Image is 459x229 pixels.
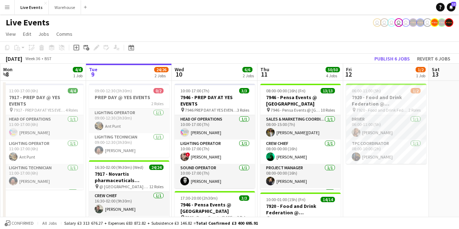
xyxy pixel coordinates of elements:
a: 12 [447,3,455,11]
span: Tue [89,66,98,73]
span: 6/6 [242,67,252,72]
app-job-card: 10:00-17:00 (7h)3/37946 - PREP DAY AT YES EVENTS 7946 PREP DAY AT YES EVENTS3 RolesHead of Operat... [175,84,255,188]
app-card-role: Lighting Technician1/111:00-17:00 (6h)[PERSON_NAME] [3,164,84,188]
span: 8 [2,70,13,78]
button: Live Events [15,0,49,14]
h3: 7946 - Pensa Events @ [GEOGRAPHIC_DATA] [175,201,255,214]
app-card-role: Sales & Marketing Coordinator1/108:00-15:00 (7h)[PERSON_NAME][DATE] [260,115,341,140]
app-job-card: 11:00-17:00 (6h)4/47917 - PREP DAY @ YES EVENTS 7917 - PREP DAY AT YES EVENTS4 RolesHead of Opera... [3,84,84,190]
span: Comms [56,31,72,37]
app-job-card: 06:00-11:00 (5h)1/27920 - Food and Drink Federation @ [GEOGRAPHIC_DATA] 7920 - Food and Drink Fed... [346,84,426,164]
span: 7946 PREP DAY AT YES EVENTS [185,107,237,113]
div: 2 Jobs [243,73,254,78]
app-card-role: STPM1/1 [260,188,341,213]
span: 4 Roles [66,107,78,113]
span: 9 [88,70,98,78]
div: 1 Job [416,73,425,78]
span: 7946 - Pensa Events @ [GEOGRAPHIC_DATA] [271,107,321,113]
span: Total Confirmed £3 400 695.91 [196,220,258,226]
span: 10:00-17:00 (7h) [180,88,209,93]
div: BST [44,56,52,61]
div: [DATE] [6,55,22,62]
div: 2 Jobs [155,73,168,78]
span: Sat [432,66,440,73]
span: 06:00-11:00 (5h) [352,88,381,93]
app-card-role: Crew Chief1/116:30-02:00 (9h30m)[PERSON_NAME] [89,192,169,216]
app-job-card: 08:00-00:00 (16h) (Fri)13/137946 - Pensa Events @ [GEOGRAPHIC_DATA] 7946 - Pensa Events @ [GEOGRA... [260,84,341,190]
app-card-role: Driver1/106:00-11:00 (5h)[PERSON_NAME] [346,115,426,140]
app-user-avatar: Technical Department [380,18,389,27]
span: 08:00-00:00 (16h) (Fri) [266,88,306,93]
app-user-avatar: Production Managers [445,18,453,27]
span: @ [GEOGRAPHIC_DATA] - 7917 [99,184,149,189]
button: Publish 6 jobs [372,54,413,63]
app-job-card: 09:00-12:30 (3h30m)0/2PREP DAY @ YES EVENTS2 RolesLighting Operator1/109:00-12:30 (3h30m)Ant Punt... [89,84,169,157]
span: 3/3 [239,195,249,201]
h3: 7917 - PREP DAY @ YES EVENTS [3,94,84,107]
span: Wed [175,66,184,73]
app-card-role: TPC Coordinator1/108:00-10:00 (2h)[PERSON_NAME] [346,140,426,164]
span: 7920 - Food and Drink Federation @ [GEOGRAPHIC_DATA] [356,107,408,113]
button: Revert 6 jobs [414,54,453,63]
span: 12 [345,70,352,78]
span: Edit [23,31,31,37]
span: 1/2 [416,67,426,72]
app-card-role: Lighting Technician1/109:00-12:30 (3h30m)[PERSON_NAME] [89,133,169,157]
a: Jobs [36,29,52,39]
span: 3 Roles [237,107,249,113]
h3: PREP DAY @ YES EVENTS [89,94,169,101]
div: 1 Job [73,73,82,78]
div: 4 Jobs [326,73,340,78]
span: Mon [3,66,13,73]
app-card-role: Head of Operations1/110:00-17:00 (7h)[PERSON_NAME] [175,115,255,140]
span: 24/24 [149,165,164,170]
span: 7917 - PREP DAY AT YES EVENTS [14,107,66,113]
app-card-role: Lighting Operator1/109:00-12:30 (3h30m)Ant Punt [89,109,169,133]
a: View [3,29,19,39]
app-card-role: Crew Chief1/108:00-00:00 (16h)[PERSON_NAME] [260,140,341,164]
app-card-role: Lighting Operator1/110:00-17:00 (7h)![PERSON_NAME] [175,140,255,164]
h3: 7946 - Pensa Events @ [GEOGRAPHIC_DATA] [260,94,341,107]
span: Fri [346,66,352,73]
span: 14/14 [321,197,335,202]
span: Thu [260,66,269,73]
span: 24/26 [154,67,169,72]
span: Jobs [38,31,49,37]
app-user-avatar: Production Managers [437,18,446,27]
app-user-avatar: Nadia Addada [402,18,410,27]
div: Salary £3 313 676.27 + Expenses £83 872.82 + Subsistence £3 146.82 = [64,220,258,226]
app-card-role: Sound Operator1/1 [3,188,84,213]
app-card-role: Project Manager1/108:00-00:00 (16h)[PERSON_NAME] [260,164,341,188]
span: 0/2 [153,88,164,93]
a: Comms [53,29,75,39]
span: 4/4 [68,88,78,93]
app-user-avatar: Production Managers [409,18,417,27]
span: 3/3 [239,88,249,93]
app-user-avatar: Alex Gill [430,18,439,27]
button: Warehouse [49,0,81,14]
span: 1/2 [411,88,421,93]
span: All jobs [41,220,58,226]
span: 7920 - Food and Drink Federation @ [GEOGRAPHIC_DATA] [271,216,321,221]
span: 12 Roles [321,216,335,221]
span: 17:30-20:00 (2h30m) [180,195,218,201]
span: 13 [431,70,440,78]
app-user-avatar: Production Managers [416,18,425,27]
span: Confirmed [11,221,34,226]
span: 10 [174,70,184,78]
app-user-avatar: Ollie Rolfe [373,18,382,27]
h3: 7920 - Food and Drink Federation @ [GEOGRAPHIC_DATA] [346,94,426,107]
span: 13/13 [321,88,335,93]
span: 4/4 [73,67,83,72]
span: 7946 - Pensa Events @ [GEOGRAPHIC_DATA] [185,215,237,220]
app-card-role: Head of Operations1/111:00-17:00 (6h)[PERSON_NAME] [3,115,84,140]
h1: Live Events [6,17,49,28]
span: 11:00-17:00 (6h) [9,88,38,93]
span: 16:30-02:00 (9h30m) (Wed) [95,165,143,170]
app-user-avatar: Technical Department [387,18,396,27]
span: 12 [451,2,456,6]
